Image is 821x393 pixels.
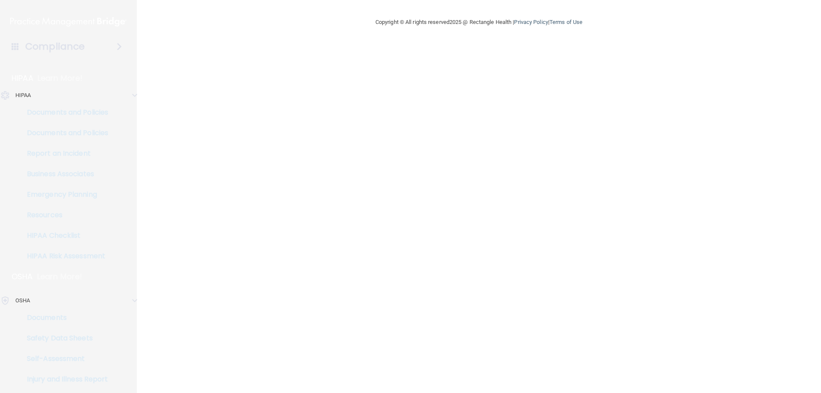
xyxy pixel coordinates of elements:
p: Documents and Policies [6,108,122,117]
p: Business Associates [6,170,122,178]
p: Emergency Planning [6,190,122,199]
a: Terms of Use [549,19,582,25]
p: Injury and Illness Report [6,375,122,384]
p: HIPAA [12,73,33,83]
p: HIPAA [15,90,31,100]
h4: Compliance [25,41,85,53]
p: Documents [6,313,122,322]
p: Self-Assessment [6,355,122,363]
p: OSHA [15,295,30,306]
p: OSHA [12,272,33,282]
a: Privacy Policy [514,19,548,25]
p: Safety Data Sheets [6,334,122,343]
div: Copyright © All rights reserved 2025 @ Rectangle Health | | [323,9,635,36]
p: Learn More! [37,272,83,282]
p: Report an Incident [6,149,122,158]
p: Resources [6,211,122,219]
p: HIPAA Checklist [6,231,122,240]
p: Documents and Policies [6,129,122,137]
img: PMB logo [10,13,127,30]
p: Learn More! [38,73,83,83]
p: HIPAA Risk Assessment [6,252,122,260]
